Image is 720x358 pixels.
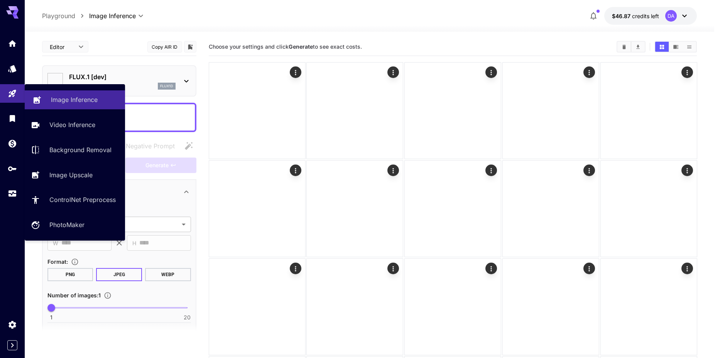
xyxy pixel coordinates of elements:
[126,141,175,151] span: Negative Prompt
[289,165,301,176] div: Actions
[289,66,301,78] div: Actions
[49,170,93,180] p: Image Upscale
[49,195,116,204] p: ControlNet Preprocess
[617,42,631,52] button: Clear Images
[184,314,191,321] span: 20
[49,120,95,129] p: Video Inference
[681,165,693,176] div: Actions
[53,239,58,248] span: W
[681,263,693,274] div: Actions
[25,115,125,134] a: Video Inference
[485,66,497,78] div: Actions
[683,42,696,52] button: Show images in list view
[583,165,595,176] div: Actions
[289,43,313,50] b: Generate
[583,263,595,274] div: Actions
[612,12,659,20] div: $46.87292
[289,263,301,274] div: Actions
[50,314,52,321] span: 1
[583,66,595,78] div: Actions
[25,141,125,159] a: Background Removal
[160,83,173,89] p: flux1d
[654,41,697,53] div: Show images in grid viewShow images in video viewShow images in list view
[25,190,125,209] a: ControlNet Preprocess
[49,220,85,229] p: PhotoMaker
[47,258,68,265] span: Format :
[145,268,191,281] button: WEBP
[51,95,98,104] p: Image Inference
[8,89,17,98] div: Playground
[8,164,17,173] div: API Keys
[632,13,659,19] span: credits left
[8,189,17,199] div: Usage
[49,145,112,154] p: Background Removal
[387,66,399,78] div: Actions
[132,239,136,248] span: H
[25,215,125,234] a: PhotoMaker
[681,66,693,78] div: Actions
[665,10,677,22] div: DA
[8,64,17,73] div: Models
[101,292,115,299] button: Specify how many images to generate in a single request. Each image generation will be charged se...
[50,43,74,51] span: Editor
[631,42,645,52] button: Download All
[387,263,399,274] div: Actions
[617,41,646,53] div: Clear ImagesDownload All
[25,90,125,109] a: Image Inference
[387,165,399,176] div: Actions
[8,139,17,148] div: Wallet
[110,141,181,151] span: Negative prompts are not compatible with the selected model.
[8,39,17,48] div: Home
[485,165,497,176] div: Actions
[8,320,17,329] div: Settings
[147,41,182,53] button: Copy AIR ID
[209,43,362,50] span: Choose your settings and click to see exact costs.
[669,42,683,52] button: Show images in video view
[42,11,89,20] nav: breadcrumb
[7,340,17,350] button: Expand sidebar
[47,292,101,299] span: Number of images : 1
[612,13,632,19] span: $46.87
[8,114,17,123] div: Library
[655,42,669,52] button: Show images in grid view
[42,11,75,20] p: Playground
[25,165,125,184] a: Image Upscale
[96,268,142,281] button: JPEG
[187,42,194,51] button: Add to library
[47,268,93,281] button: PNG
[69,72,176,81] p: FLUX.1 [dev]
[89,11,136,20] span: Image Inference
[485,263,497,274] div: Actions
[604,7,697,25] button: $46.87292
[68,258,82,266] button: Choose the file format for the output image.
